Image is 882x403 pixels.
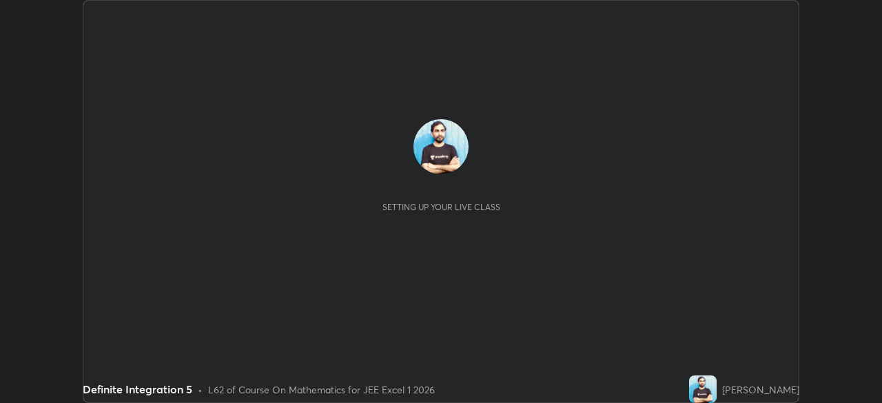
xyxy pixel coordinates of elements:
[208,382,435,397] div: L62 of Course On Mathematics for JEE Excel 1 2026
[722,382,799,397] div: [PERSON_NAME]
[382,202,500,212] div: Setting up your live class
[689,375,717,403] img: 41f1aa9c7ca44fd2ad61e2e528ab5424.jpg
[413,119,469,174] img: 41f1aa9c7ca44fd2ad61e2e528ab5424.jpg
[198,382,203,397] div: •
[83,381,192,397] div: Definite Integration 5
